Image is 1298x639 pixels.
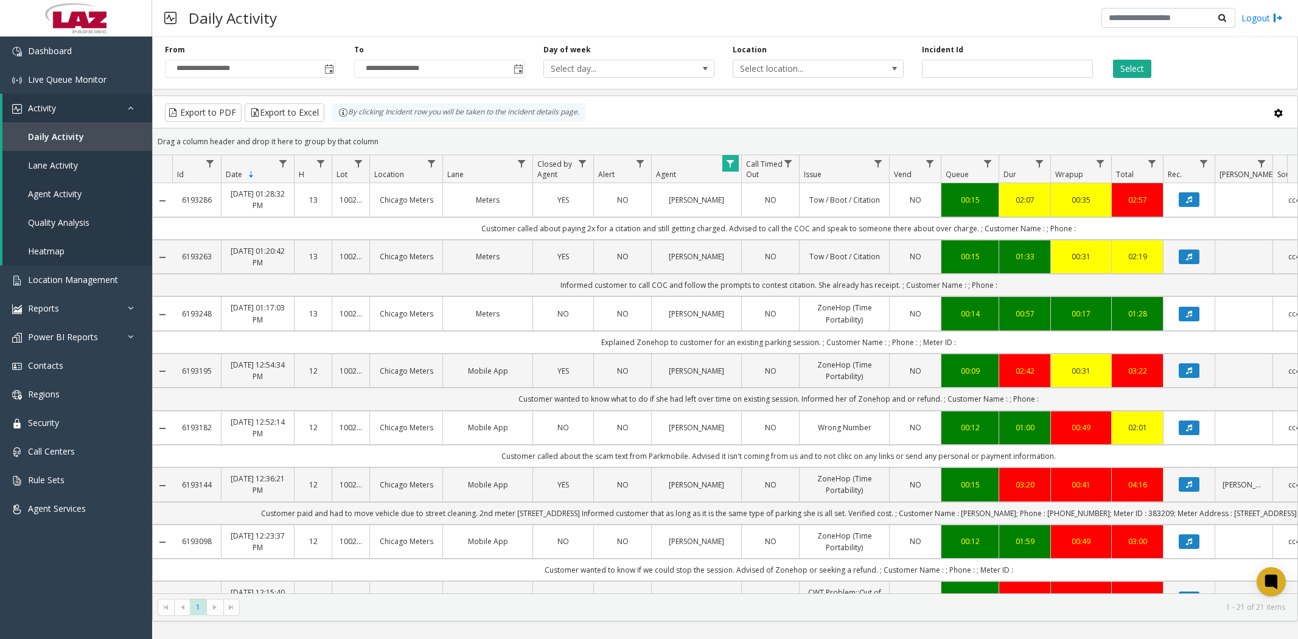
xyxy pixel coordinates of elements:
[749,479,792,491] a: NO
[897,365,933,377] a: NO
[1058,593,1104,604] a: 00:46
[807,422,882,433] a: Wrong Number
[659,593,734,604] a: [PERSON_NAME]
[949,194,991,206] div: 00:15
[1119,308,1156,319] div: 01:28
[632,155,649,172] a: Alert Filter Menu
[340,194,362,206] a: 100240
[557,480,569,490] span: YES
[1273,12,1283,24] img: logout
[749,593,792,604] a: NO
[229,473,287,496] a: [DATE] 12:36:21 PM
[659,251,734,262] a: [PERSON_NAME]
[12,390,22,400] img: 'icon'
[229,587,287,610] a: [DATE] 12:15:40 PM
[377,194,435,206] a: Chicago Meters
[949,479,991,491] div: 00:15
[1092,155,1109,172] a: Wrapup Filter Menu
[351,155,367,172] a: Lot Filter Menu
[340,251,362,262] a: 100240
[1007,308,1043,319] div: 00:57
[1241,12,1283,24] a: Logout
[165,44,185,55] label: From
[28,417,59,428] span: Security
[1007,536,1043,547] a: 01:59
[229,245,287,268] a: [DATE] 01:20:42 PM
[12,75,22,85] img: 'icon'
[1003,169,1016,180] span: Dur
[164,3,176,33] img: pageIcon
[1119,422,1156,433] div: 02:01
[949,365,991,377] a: 00:09
[28,302,59,314] span: Reports
[870,155,887,172] a: Issue Filter Menu
[544,60,680,77] span: Select day...
[450,479,525,491] a: Mobile App
[28,102,56,114] span: Activity
[601,593,644,604] a: YES
[897,251,933,262] a: NO
[180,308,214,319] a: 6193248
[28,131,84,142] span: Daily Activity
[180,593,214,604] a: 6193071
[1007,251,1043,262] div: 01:33
[354,44,364,55] label: To
[190,599,206,615] span: Page 1
[1058,536,1104,547] a: 00:49
[247,602,1285,612] kendo-pager-info: 1 - 21 of 21 items
[1007,479,1043,491] div: 03:20
[601,479,644,491] a: NO
[450,194,525,206] a: Meters
[299,169,304,180] span: H
[807,251,882,262] a: Tow / Boot / Citation
[1058,422,1104,433] div: 00:49
[153,537,172,547] a: Collapse Details
[659,365,734,377] a: [PERSON_NAME]
[302,251,324,262] a: 13
[980,155,996,172] a: Queue Filter Menu
[1119,593,1156,604] div: 04:14
[749,308,792,319] a: NO
[177,169,184,180] span: Id
[2,122,152,151] a: Daily Activity
[1113,60,1151,78] button: Select
[153,424,172,433] a: Collapse Details
[949,308,991,319] div: 00:14
[949,251,991,262] a: 00:15
[165,103,242,122] button: Export to PDF
[28,245,65,257] span: Heatmap
[1058,251,1104,262] div: 00:31
[28,474,65,486] span: Rule Sets
[601,365,644,377] a: NO
[1007,422,1043,433] a: 01:00
[540,308,586,319] a: NO
[659,308,734,319] a: [PERSON_NAME]
[1223,593,1265,604] a: [PERSON_NAME]
[511,60,525,77] span: Toggle popup
[910,366,921,376] span: NO
[1058,365,1104,377] div: 00:31
[450,251,525,262] a: Meters
[1119,251,1156,262] div: 02:19
[28,159,78,171] span: Lane Activity
[557,366,569,376] span: YES
[598,169,615,180] span: Alert
[514,155,530,172] a: Lane Filter Menu
[229,359,287,382] a: [DATE] 12:54:34 PM
[601,422,644,433] a: NO
[897,194,933,206] a: NO
[1055,169,1083,180] span: Wrapup
[1007,194,1043,206] a: 02:07
[340,308,362,319] a: 100240
[2,151,152,180] a: Lane Activity
[949,536,991,547] div: 00:12
[1196,155,1212,172] a: Rec. Filter Menu
[28,388,60,400] span: Regions
[540,479,586,491] a: YES
[949,422,991,433] a: 00:12
[447,169,464,180] span: Lane
[338,108,348,117] img: infoIcon.svg
[180,536,214,547] a: 6193098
